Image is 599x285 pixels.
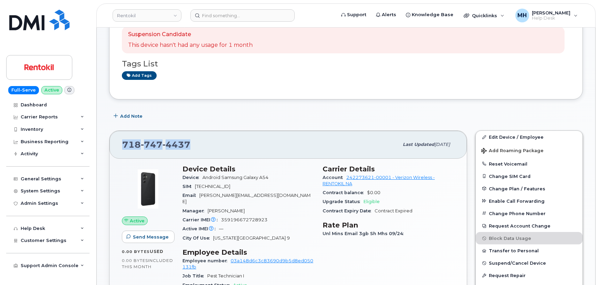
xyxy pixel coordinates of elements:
[323,221,454,229] h3: Rate Plan
[323,175,435,186] a: 242273621-00001 - Verizon Wireless - RENTOKIL NA
[122,249,150,254] span: 0.00 Bytes
[323,231,407,236] span: Unl Mins Email 3gb Sh Mhs 09/24
[113,9,181,22] a: Rentokil
[150,249,164,254] span: used
[182,273,207,278] span: Job Title
[476,182,582,195] button: Change Plan / Features
[476,244,582,257] button: Transfer to Personal
[367,190,380,195] span: $0.00
[476,269,582,282] button: Request Repair
[569,255,594,280] iframe: Messenger Launcher
[481,148,544,155] span: Add Roaming Package
[122,139,190,150] span: 718
[122,71,157,80] a: Add tags
[375,208,412,213] span: Contract Expired
[182,208,208,213] span: Manager
[182,193,311,204] span: [PERSON_NAME][EMAIL_ADDRESS][DOMAIN_NAME]
[476,257,582,269] button: Suspend/Cancel Device
[459,9,509,22] div: Quicklinks
[323,165,454,173] h3: Carrier Details
[127,168,169,210] img: image20231002-3703462-17nx3v8.jpeg
[219,226,223,231] span: —
[472,13,497,18] span: Quicklinks
[412,11,453,18] span: Knowledge Base
[434,142,450,147] span: [DATE]
[133,234,169,240] span: Send Message
[323,208,375,213] span: Contract Expiry Date
[182,175,202,180] span: Device
[489,186,545,191] span: Change Plan / Features
[476,131,582,143] a: Edit Device / Employee
[476,143,582,157] button: Add Roaming Package
[489,261,546,266] span: Suspend/Cancel Device
[476,207,582,220] button: Change Phone Number
[182,235,213,241] span: City Of Use
[182,258,313,270] a: 03a148d6c3c83690d9b5d8ed050131fb
[323,190,367,195] span: Contract balance
[122,258,173,269] span: included this month
[489,198,545,203] span: Enable Call Forwarding
[182,248,314,256] h3: Employee Details
[122,258,148,263] span: 0.00 Bytes
[207,273,244,278] span: Pest Technician I
[476,195,582,207] button: Enable Call Forwarding
[532,10,570,15] span: [PERSON_NAME]
[162,139,190,150] span: 4437
[476,170,582,182] button: Change SIM Card
[182,193,199,198] span: Email
[371,8,401,22] a: Alerts
[128,41,253,49] p: This device hasn't had any usage for 1 month
[476,158,582,170] button: Reset Voicemail
[532,15,570,21] span: Help Desk
[476,220,582,232] button: Request Account Change
[208,208,245,213] span: [PERSON_NAME]
[476,232,582,244] button: Block Data Usage
[323,199,364,204] span: Upgrade Status
[122,231,175,243] button: Send Message
[182,184,195,189] span: SIM
[202,175,269,180] span: Android Samsung Galaxy A54
[182,165,314,173] h3: Device Details
[141,139,162,150] span: 747
[182,258,231,263] span: Employee number
[364,199,380,204] span: Eligible
[403,142,434,147] span: Last updated
[130,218,145,224] span: Active
[128,31,253,39] p: Suspension Candidate
[122,60,570,68] h3: Tags List
[336,8,371,22] a: Support
[517,11,527,20] span: MH
[323,175,346,180] span: Account
[195,184,230,189] span: [TECHNICAL_ID]
[347,11,366,18] span: Support
[401,8,458,22] a: Knowledge Base
[120,113,143,119] span: Add Note
[109,110,148,122] button: Add Note
[190,9,295,22] input: Find something...
[213,235,290,241] span: [US_STATE][GEOGRAPHIC_DATA] 9
[382,11,396,18] span: Alerts
[182,217,221,222] span: Carrier IMEI
[511,9,582,22] div: Melissa Hoye
[221,217,267,222] span: 359196672728923
[182,226,219,231] span: Active IMEI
